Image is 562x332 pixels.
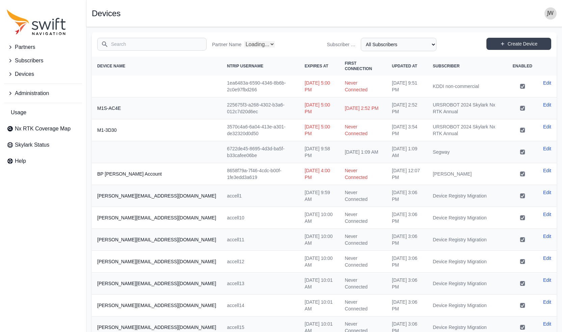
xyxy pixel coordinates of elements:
td: Device Registry Migration [427,295,507,316]
span: Devices [15,70,34,78]
td: Never Connected [339,76,386,97]
a: Usage [4,106,82,119]
td: Device Registry Migration [427,207,507,229]
span: Expires At [305,64,328,68]
a: Edit [543,255,551,262]
td: accell12 [221,251,299,273]
button: Subscribers [4,54,82,67]
td: Never Connected [339,251,386,273]
a: Edit [543,277,551,283]
span: Usage [11,109,26,117]
td: [DATE] 9:58 PM [299,141,340,163]
a: Edit [543,233,551,240]
td: URSROBOT 2024 Skylark Nx RTK Annual [427,119,507,141]
th: [PERSON_NAME][EMAIL_ADDRESS][DOMAIN_NAME] [92,251,221,273]
span: Help [15,157,26,165]
td: 225675f3-a268-4302-b3a6-012c7d20d6ec [221,97,299,119]
td: 1ea6483a-6590-4346-8b6b-2c0e97fbd266 [221,76,299,97]
td: Device Registry Migration [427,273,507,295]
td: [DATE] 2:52 PM [339,97,386,119]
h1: Devices [92,9,121,18]
td: [DATE] 1:09 AM [386,141,427,163]
td: [DATE] 10:00 AM [299,251,340,273]
td: Device Registry Migration [427,185,507,207]
td: [DATE] 3:06 PM [386,251,427,273]
a: Edit [543,101,551,108]
th: [PERSON_NAME][EMAIL_ADDRESS][DOMAIN_NAME] [92,185,221,207]
th: BP [PERSON_NAME] Account [92,163,221,185]
td: accell13 [221,273,299,295]
th: Enabled [507,57,538,76]
td: [DATE] 12:07 PM [386,163,427,185]
td: Device Registry Migration [427,251,507,273]
th: [PERSON_NAME][EMAIL_ADDRESS][DOMAIN_NAME] [92,273,221,295]
td: Never Connected [339,207,386,229]
td: [DATE] 3:06 PM [386,229,427,251]
th: Device Name [92,57,221,76]
a: Edit [543,321,551,327]
td: URSROBOT 2024 Skylark Nx RTK Annual [427,97,507,119]
td: [DATE] 1:09 AM [339,141,386,163]
img: user photo [544,7,557,20]
th: M1S-AC4E [92,97,221,119]
a: Edit [543,211,551,218]
span: Administration [15,89,49,97]
th: M1-3D30 [92,119,221,141]
td: [DATE] 4:00 PM [299,163,340,185]
td: [DATE] 9:51 PM [386,76,427,97]
td: Never Connected [339,273,386,295]
td: [DATE] 5:00 PM [299,97,340,119]
th: Subscriber [427,57,507,76]
td: 6722de45-8695-4d3d-ba5f-b33cafee06be [221,141,299,163]
td: Device Registry Migration [427,229,507,251]
td: [DATE] 3:06 PM [386,295,427,316]
a: Nx RTK Coverage Map [4,122,82,135]
span: Subscribers [15,57,43,65]
td: Never Connected [339,119,386,141]
td: KDDI non-commercial [427,76,507,97]
td: [DATE] 3:54 PM [386,119,427,141]
td: accell11 [221,229,299,251]
a: Edit [543,145,551,152]
th: NTRIP Username [221,57,299,76]
td: Segway [427,141,507,163]
td: 3570c4a6-6a04-413e-a301-de32320d0d50 [221,119,299,141]
label: Subscriber Name [327,41,358,48]
td: Never Connected [339,163,386,185]
span: Nx RTK Coverage Map [15,125,71,133]
td: [DATE] 10:01 AM [299,295,340,316]
td: [DATE] 3:06 PM [386,273,427,295]
span: Skylark Status [15,141,49,149]
td: accell1 [221,185,299,207]
a: Edit [543,167,551,174]
select: Subscriber [361,38,436,51]
span: First Connection [345,61,372,71]
a: Edit [543,80,551,86]
td: [DATE] 2:52 PM [386,97,427,119]
a: Create Device [486,38,551,50]
td: [DATE] 5:00 PM [299,76,340,97]
td: [DATE] 5:00 PM [299,119,340,141]
td: 8658f79a-7f46-4cdc-b00f-1fe3edd3a619 [221,163,299,185]
label: Partner Name [212,41,241,48]
td: [DATE] 10:01 AM [299,273,340,295]
span: Partners [15,43,35,51]
td: [DATE] 3:06 PM [386,185,427,207]
a: Help [4,154,82,168]
th: [PERSON_NAME][EMAIL_ADDRESS][DOMAIN_NAME] [92,295,221,316]
a: Edit [543,123,551,130]
td: [DATE] 3:06 PM [386,207,427,229]
th: [PERSON_NAME][EMAIL_ADDRESS][DOMAIN_NAME] [92,229,221,251]
td: [DATE] 10:00 AM [299,229,340,251]
td: Never Connected [339,295,386,316]
span: Updated At [392,64,417,68]
td: Never Connected [339,185,386,207]
td: Never Connected [339,229,386,251]
td: [PERSON_NAME] [427,163,507,185]
a: Edit [543,299,551,305]
a: Edit [543,189,551,196]
a: Skylark Status [4,138,82,152]
button: Partners [4,40,82,54]
td: [DATE] 10:00 AM [299,207,340,229]
th: [PERSON_NAME][EMAIL_ADDRESS][DOMAIN_NAME] [92,207,221,229]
